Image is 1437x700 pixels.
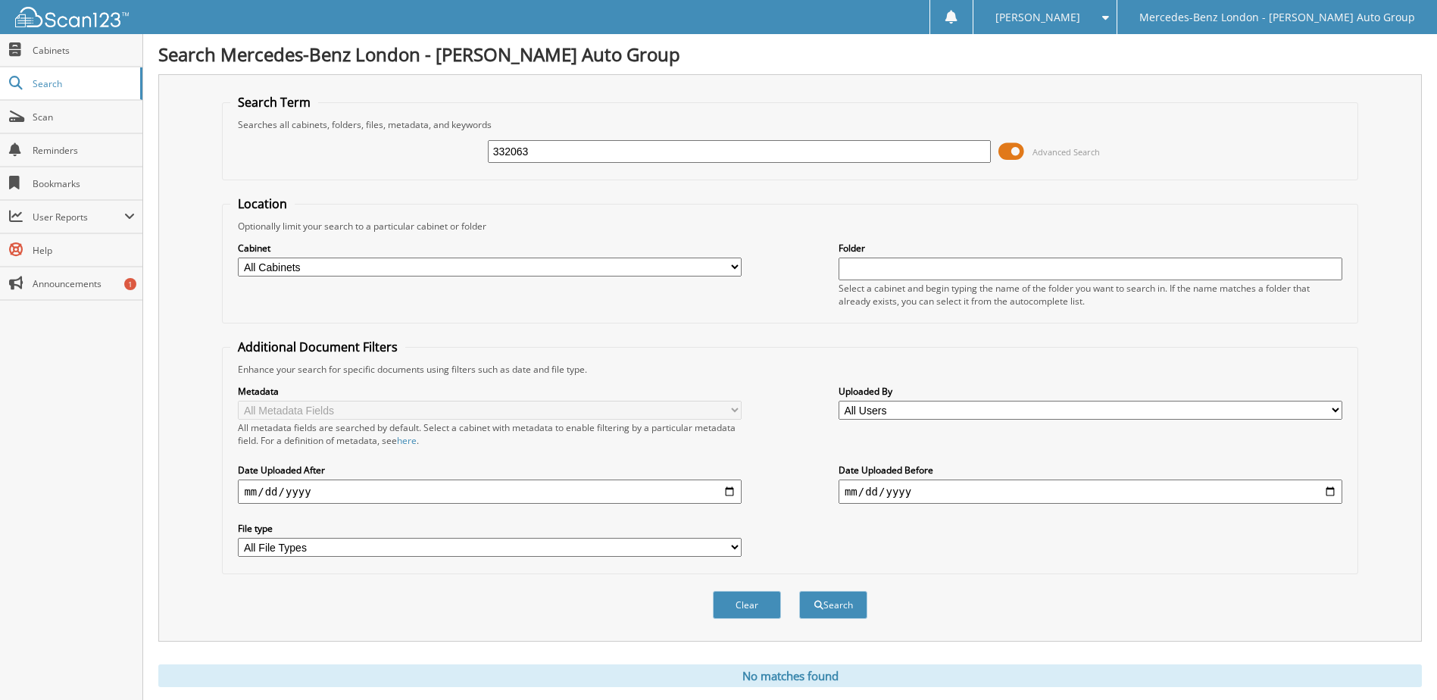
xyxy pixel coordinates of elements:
label: File type [238,522,742,535]
span: Mercedes-Benz London - [PERSON_NAME] Auto Group [1139,13,1415,22]
label: Cabinet [238,242,742,255]
legend: Additional Document Filters [230,339,405,355]
div: No matches found [158,664,1422,687]
span: [PERSON_NAME] [995,13,1080,22]
label: Date Uploaded After [238,464,742,477]
input: end [839,480,1342,504]
span: Search [33,77,133,90]
input: start [238,480,742,504]
div: Enhance your search for specific documents using filters such as date and file type. [230,363,1349,376]
span: Reminders [33,144,135,157]
span: Bookmarks [33,177,135,190]
div: Searches all cabinets, folders, files, metadata, and keywords [230,118,1349,131]
label: Uploaded By [839,385,1342,398]
a: here [397,434,417,447]
span: Scan [33,111,135,123]
img: scan123-logo-white.svg [15,7,129,27]
span: Advanced Search [1032,146,1100,158]
h1: Search Mercedes-Benz London - [PERSON_NAME] Auto Group [158,42,1422,67]
span: Help [33,244,135,257]
span: Cabinets [33,44,135,57]
legend: Search Term [230,94,318,111]
div: 1 [124,278,136,290]
button: Clear [713,591,781,619]
span: User Reports [33,211,124,223]
label: Date Uploaded Before [839,464,1342,477]
button: Search [799,591,867,619]
div: Select a cabinet and begin typing the name of the folder you want to search in. If the name match... [839,282,1342,308]
div: Optionally limit your search to a particular cabinet or folder [230,220,1349,233]
span: Announcements [33,277,135,290]
div: All metadata fields are searched by default. Select a cabinet with metadata to enable filtering b... [238,421,742,447]
label: Metadata [238,385,742,398]
label: Folder [839,242,1342,255]
legend: Location [230,195,295,212]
